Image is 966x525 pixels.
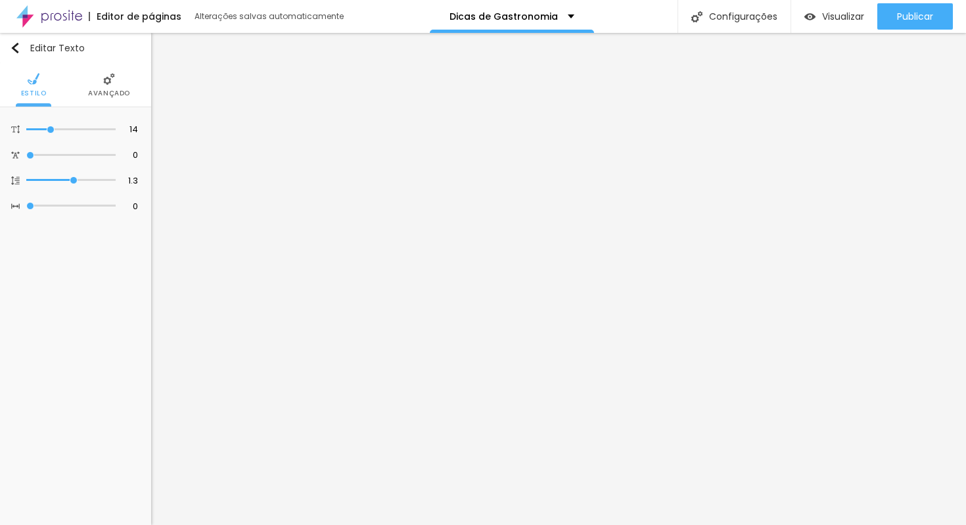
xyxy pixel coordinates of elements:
iframe: Editor [151,33,966,525]
img: Icone [10,43,20,53]
img: view-1.svg [804,11,816,22]
div: Editor de páginas [89,12,181,21]
button: Publicar [877,3,953,30]
div: Alterações salvas automaticamente [195,12,346,20]
p: Dicas de Gastronomia [449,12,558,21]
span: Avançado [88,90,130,97]
span: Publicar [897,11,933,22]
button: Visualizar [791,3,877,30]
img: Icone [691,11,702,22]
img: Icone [11,151,20,159]
img: Icone [11,176,20,185]
img: Icone [28,73,39,85]
img: Icone [11,125,20,134]
img: Icone [11,202,20,211]
span: Estilo [21,90,47,97]
span: Visualizar [822,11,864,22]
img: Icone [103,73,115,85]
div: Editar Texto [10,43,85,53]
